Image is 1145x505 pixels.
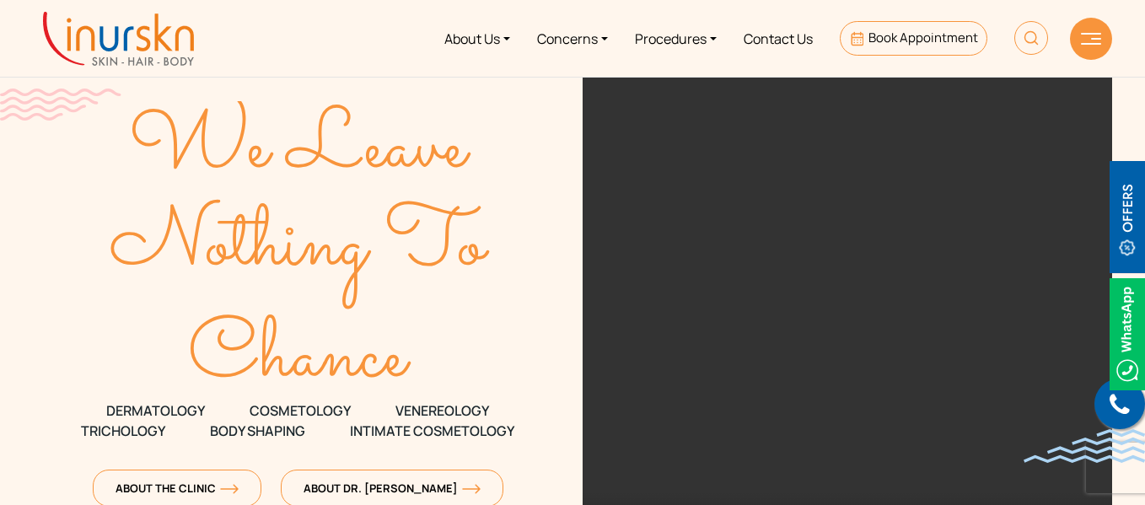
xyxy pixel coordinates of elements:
img: Whatsappicon [1110,278,1145,390]
span: Body Shaping [210,421,305,441]
a: About Us [431,7,524,70]
a: Whatsappicon [1110,323,1145,341]
span: TRICHOLOGY [81,421,165,441]
span: VENEREOLOGY [395,400,489,421]
img: offerBt [1110,161,1145,273]
img: bluewave [1024,429,1145,463]
span: Book Appointment [868,29,978,46]
text: Nothing To [110,184,491,309]
a: Book Appointment [840,21,987,56]
text: Chance [189,296,412,421]
text: We Leave [129,87,471,212]
span: About The Clinic [116,481,239,496]
img: inurskn-logo [43,12,194,66]
a: Concerns [524,7,621,70]
span: DERMATOLOGY [106,400,205,421]
a: Procedures [621,7,730,70]
img: orange-arrow [220,484,239,494]
span: About Dr. [PERSON_NAME] [304,481,481,496]
a: Contact Us [730,7,826,70]
span: COSMETOLOGY [250,400,351,421]
img: hamLine.svg [1081,33,1101,45]
img: orange-arrow [462,484,481,494]
img: HeaderSearch [1014,21,1048,55]
span: Intimate Cosmetology [350,421,514,441]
